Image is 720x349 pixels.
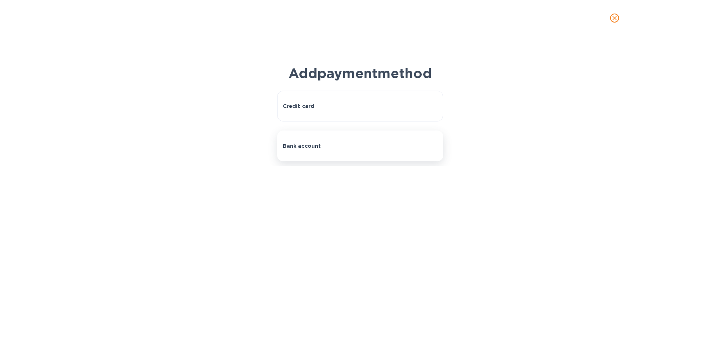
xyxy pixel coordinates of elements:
p: Credit card [283,102,315,110]
button: Credit card [277,91,443,121]
button: close [606,9,624,27]
p: Bank account [283,142,321,150]
button: Bank account [277,130,443,161]
b: Add payment method [288,65,432,82]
